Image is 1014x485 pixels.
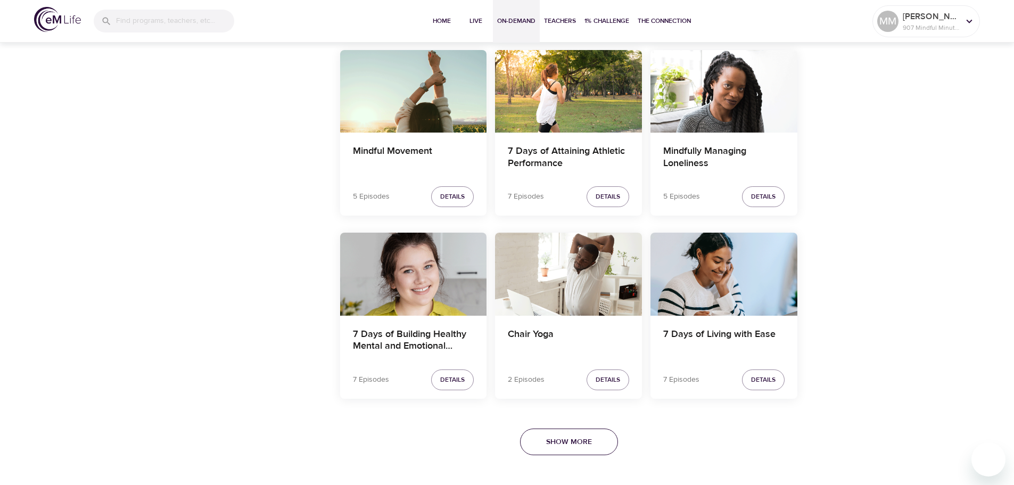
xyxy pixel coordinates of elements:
h4: Mindful Movement [353,145,474,171]
span: 1% Challenge [584,15,629,27]
button: Details [587,186,629,207]
button: Mindfully Managing Loneliness [650,50,797,133]
h4: Mindfully Managing Loneliness [663,145,785,171]
button: 7 Days of Building Healthy Mental and Emotional Habits [340,233,487,315]
button: Details [587,369,629,390]
p: 2 Episodes [508,374,545,385]
p: 7 Episodes [353,374,389,385]
h4: 7 Days of Living with Ease [663,328,785,354]
button: 7 Days of Living with Ease [650,233,797,315]
span: Details [751,374,776,385]
button: Details [431,369,474,390]
span: Teachers [544,15,576,27]
button: Details [431,186,474,207]
span: Details [751,191,776,202]
span: The Connection [638,15,691,27]
span: Live [463,15,489,27]
p: [PERSON_NAME].[PERSON_NAME] [903,10,959,23]
span: Show More [546,435,592,449]
div: MM [877,11,898,32]
span: Details [596,374,620,385]
span: Details [596,191,620,202]
span: Details [440,374,465,385]
input: Find programs, teachers, etc... [116,10,234,32]
p: 7 Episodes [663,374,699,385]
h4: Chair Yoga [508,328,629,354]
p: 907 Mindful Minutes [903,23,959,32]
span: On-Demand [497,15,535,27]
button: Details [742,186,785,207]
button: Details [742,369,785,390]
span: Home [429,15,455,27]
p: 5 Episodes [353,191,390,202]
iframe: Button to launch messaging window [971,442,1005,476]
span: Details [440,191,465,202]
img: logo [34,7,81,32]
button: 7 Days of Attaining Athletic Performance [495,50,642,133]
button: Chair Yoga [495,233,642,315]
h4: 7 Days of Attaining Athletic Performance [508,145,629,171]
p: 7 Episodes [508,191,544,202]
button: Show More [520,429,618,456]
p: 5 Episodes [663,191,700,202]
button: Mindful Movement [340,50,487,133]
h4: 7 Days of Building Healthy Mental and Emotional Habits [353,328,474,354]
